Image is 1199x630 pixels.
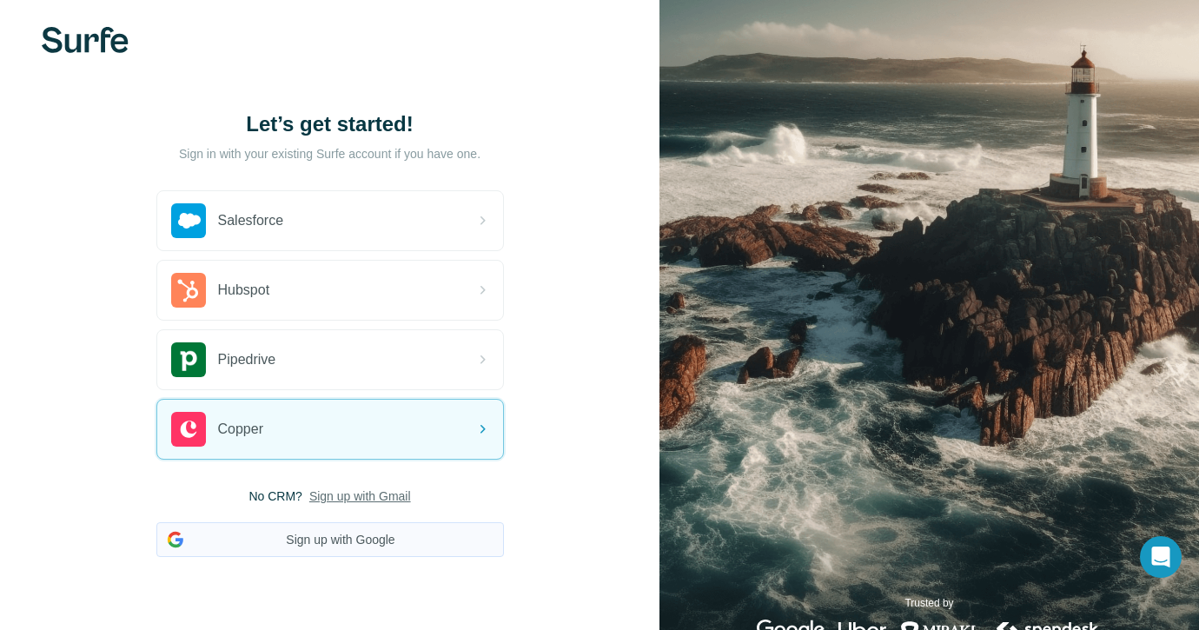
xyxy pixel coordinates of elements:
img: salesforce's logo [171,203,206,238]
img: hubspot's logo [171,273,206,308]
button: Sign up with Google [156,522,504,557]
h1: Let’s get started! [156,110,504,138]
p: Trusted by [904,595,953,611]
img: copper's logo [171,412,206,447]
span: Hubspot [218,280,270,301]
span: Salesforce [218,210,284,231]
img: Surfe's logo [42,27,129,53]
span: Copper [218,419,263,440]
span: No CRM? [248,487,301,505]
img: pipedrive's logo [171,342,206,377]
div: Open Intercom Messenger [1140,536,1182,578]
p: Sign in with your existing Surfe account if you have one. [179,145,480,162]
button: Sign up with Gmail [309,487,411,505]
span: Pipedrive [218,349,276,370]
